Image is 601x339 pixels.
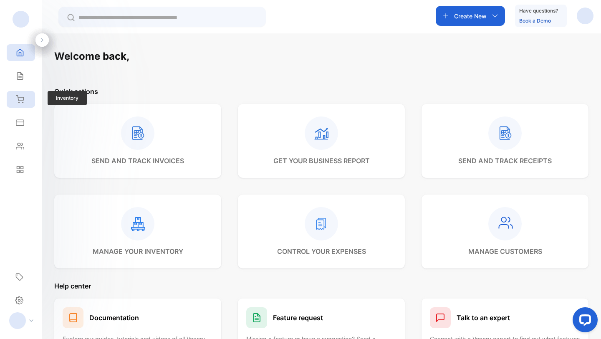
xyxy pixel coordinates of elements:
[91,156,184,166] p: send and track invoices
[436,6,505,26] button: Create New
[468,246,542,256] p: manage customers
[93,246,183,256] p: manage your inventory
[454,12,487,20] p: Create New
[519,7,558,15] p: Have questions?
[566,304,601,339] iframe: LiveChat chat widget
[273,313,323,323] h1: Feature request
[277,246,366,256] p: control your expenses
[457,313,510,323] h1: Talk to an expert
[519,18,551,24] a: Book a Demo
[458,156,552,166] p: send and track receipts
[273,156,370,166] p: get your business report
[48,91,87,105] span: Inventory
[54,49,129,64] h1: Welcome back,
[54,86,588,96] p: Quick actions
[89,313,139,323] h1: Documentation
[54,281,588,291] p: Help center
